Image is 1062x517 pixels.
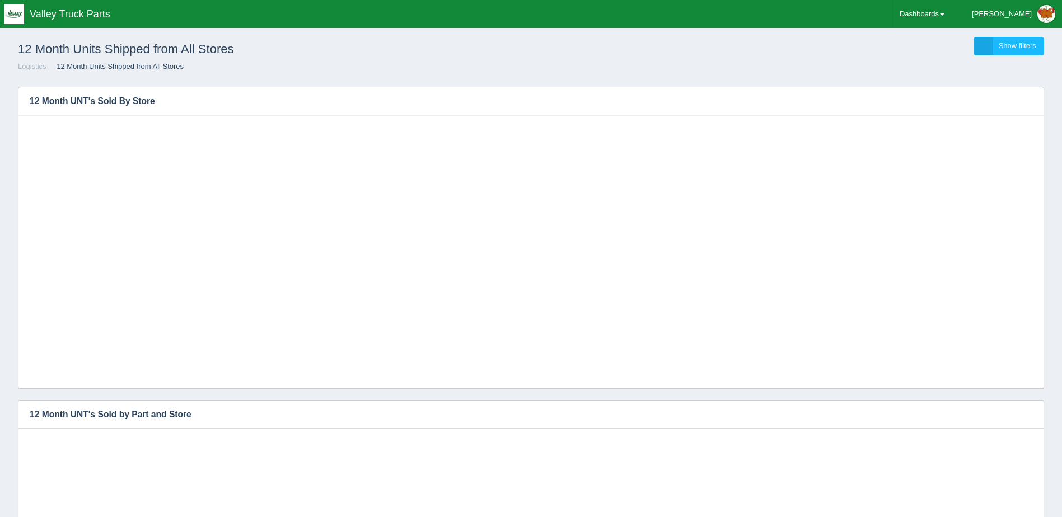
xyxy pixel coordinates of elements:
h3: 12 Month UNT's Sold By Store [18,87,1027,115]
div: [PERSON_NAME] [972,3,1032,25]
img: Profile Picture [1037,5,1055,23]
h3: 12 Month UNT's Sold by Part and Store [18,401,1009,429]
img: q1blfpkbivjhsugxdrfq.png [4,4,24,24]
a: Logistics [18,62,46,70]
span: Valley Truck Parts [30,8,110,20]
h1: 12 Month Units Shipped from All Stores [18,37,531,62]
li: 12 Month Units Shipped from All Stores [48,62,184,72]
a: Show filters [974,37,1044,55]
span: Show filters [999,41,1036,50]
